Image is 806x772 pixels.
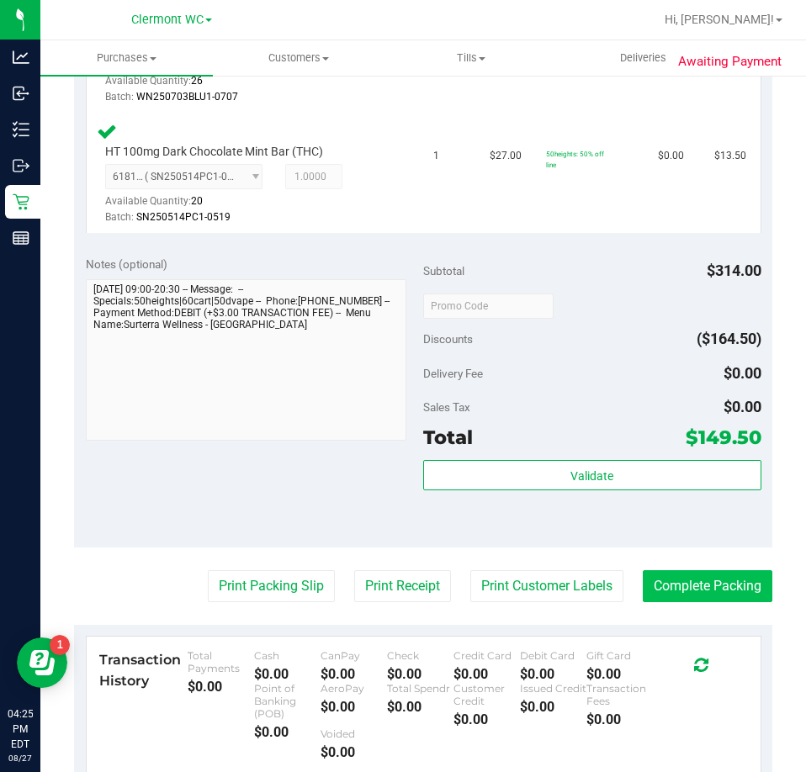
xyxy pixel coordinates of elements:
span: WN250703BLU1-0707 [136,91,238,103]
p: 04:25 PM EDT [8,706,33,752]
span: $0.00 [724,398,761,415]
div: Customer Credit [453,682,520,707]
button: Complete Packing [643,570,772,602]
span: Sales Tax [423,400,470,414]
div: $0.00 [387,699,453,715]
span: $0.00 [724,364,761,382]
span: ($164.50) [697,330,761,347]
div: $0.00 [453,666,520,682]
span: $149.50 [686,426,761,449]
button: Print Packing Slip [208,570,335,602]
span: Deliveries [597,50,689,66]
div: $0.00 [321,666,387,682]
div: Check [387,649,453,662]
span: Delivery Fee [423,367,483,380]
iframe: Resource center unread badge [50,635,70,655]
span: Purchases [40,50,213,66]
div: CanPay [321,649,387,662]
div: AeroPay [321,682,387,695]
div: Transaction Fees [586,682,653,707]
span: SN250514PC1-0519 [136,211,231,223]
span: Subtotal [423,264,464,278]
span: 26 [191,75,203,87]
div: $0.00 [188,679,254,695]
inline-svg: Retail [13,193,29,210]
div: $0.00 [387,666,453,682]
span: Notes (optional) [86,257,167,271]
div: $0.00 [254,666,321,682]
div: $0.00 [520,666,586,682]
div: Point of Banking (POB) [254,682,321,720]
a: Deliveries [557,40,729,76]
span: Batch: [105,91,134,103]
div: $0.00 [254,724,321,740]
a: Customers [213,40,385,76]
span: $27.00 [490,148,522,164]
a: Tills [385,40,558,76]
inline-svg: Analytics [13,49,29,66]
div: Issued Credit [520,682,586,695]
div: $0.00 [586,711,653,727]
div: $0.00 [453,711,520,727]
button: Validate [423,460,761,490]
div: Total Payments [188,649,254,674]
span: 20 [191,195,203,207]
iframe: Resource center [17,637,67,688]
div: Voided [321,727,387,740]
span: $314.00 [707,262,761,279]
span: 50heights: 50% off line [546,150,604,169]
div: Cash [254,649,321,662]
span: HT 100mg Dark Chocolate Mint Bar (THC) [105,144,323,160]
div: Available Quantity: [105,189,272,222]
inline-svg: Inbound [13,85,29,102]
span: $13.50 [714,148,746,164]
inline-svg: Reports [13,230,29,246]
div: $0.00 [321,699,387,715]
a: Purchases [40,40,213,76]
span: Awaiting Payment [678,52,782,71]
div: $0.00 [586,666,653,682]
div: $0.00 [321,744,387,760]
span: Discounts [423,324,473,354]
span: Customers [214,50,384,66]
inline-svg: Outbound [13,157,29,174]
span: Tills [386,50,557,66]
span: Clermont WC [131,13,204,27]
span: Validate [570,469,613,483]
input: Promo Code [423,293,554,319]
button: Print Receipt [354,570,451,602]
span: Total [423,426,473,449]
div: Debit Card [520,649,586,662]
div: Available Quantity: [105,69,272,102]
div: $0.00 [520,699,586,715]
div: Gift Card [586,649,653,662]
p: 08/27 [8,752,33,764]
button: Print Customer Labels [470,570,623,602]
div: Credit Card [453,649,520,662]
span: Batch: [105,211,134,223]
inline-svg: Inventory [13,121,29,138]
div: Total Spendr [387,682,453,695]
span: Hi, [PERSON_NAME]! [665,13,774,26]
span: $0.00 [658,148,684,164]
span: 1 [433,148,439,164]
